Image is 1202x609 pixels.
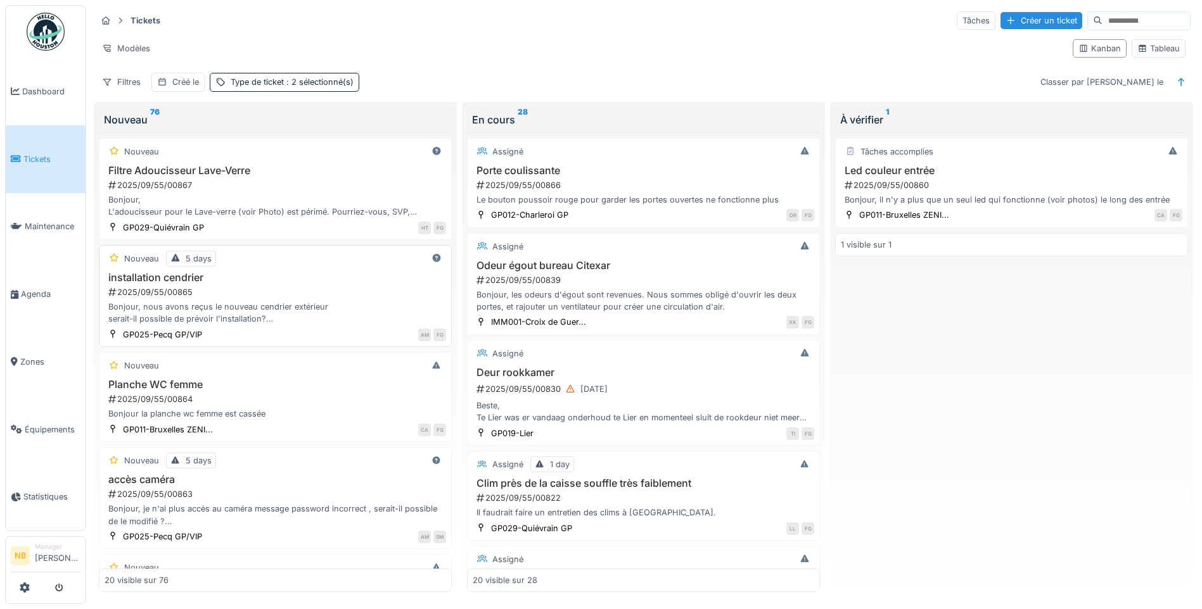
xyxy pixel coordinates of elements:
[473,367,814,379] h3: Deur rookkamer
[1170,209,1182,222] div: FG
[786,427,799,440] div: TI
[107,393,446,405] div: 2025/09/55/00864
[96,39,156,58] div: Modèles
[841,165,1182,177] h3: Led couleur entrée
[492,241,523,253] div: Assigné
[492,146,523,158] div: Assigné
[473,477,814,489] h3: Clim près de la caisse souffle très faiblement
[105,272,446,284] h3: installation cendrier
[1001,12,1082,29] div: Créer un ticket
[802,427,814,440] div: FG
[473,165,814,177] h3: Porte coulissante
[21,288,80,300] span: Agenda
[786,209,799,222] div: DR
[957,11,995,30] div: Tâches
[124,360,159,372] div: Nouveau
[1137,42,1180,54] div: Tableau
[107,488,446,500] div: 2025/09/55/00863
[491,427,534,439] div: GP019-Lier
[841,194,1182,206] div: Bonjour, il n'y a plus que un seul led qui fonctionne (voir photos) le long des entrée
[418,329,431,341] div: AM
[491,209,568,221] div: GP012-Charleroi GP
[23,153,80,165] span: Tickets
[492,553,523,565] div: Assigné
[35,542,80,551] div: Manager
[105,301,446,325] div: Bonjour, nous avons reçus le nouveau cendrier extérieur serait-il possible de prévoir l'installat...
[104,112,447,127] div: Nouveau
[433,222,446,234] div: FG
[802,522,814,535] div: FG
[1154,209,1167,222] div: CA
[473,506,814,518] div: Il faudrait faire un entretien des clims à [GEOGRAPHIC_DATA].
[859,209,949,221] div: GP011-Bruxelles ZENI...
[1035,73,1169,91] div: Classer par [PERSON_NAME] le
[124,253,159,265] div: Nouveau
[473,260,814,272] h3: Odeur égout bureau Citexar
[473,574,537,586] div: 20 visible sur 28
[433,531,446,543] div: SM
[186,455,212,467] div: 5 days
[105,574,169,586] div: 20 visible sur 76
[518,112,528,127] sup: 28
[492,458,523,470] div: Assigné
[150,112,160,127] sup: 76
[840,112,1183,127] div: À vérifier
[23,491,80,503] span: Statistiques
[124,562,159,574] div: Nouveau
[105,165,446,177] h3: Filtre Adoucisseur Lave-Verre
[284,77,354,87] span: : 2 sélectionné(s)
[472,112,815,127] div: En cours
[473,289,814,313] div: Bonjour, les odeurs d'égout sont revenues. Nous sommes obligé d'ouvrir les deux portes, et rajout...
[580,383,608,395] div: [DATE]
[11,546,30,565] li: NB
[22,85,80,97] span: Dashboard
[124,455,159,467] div: Nouveau
[105,379,446,391] h3: Planche WC femme
[25,424,80,436] span: Équipements
[475,274,814,286] div: 2025/09/55/00839
[105,474,446,486] h3: accès caméra
[492,348,523,360] div: Assigné
[123,329,202,341] div: GP025-Pecq GP/VIP
[25,220,80,232] span: Maintenance
[860,146,933,158] div: Tâches accomplies
[550,458,570,470] div: 1 day
[231,76,354,88] div: Type de ticket
[418,424,431,436] div: CA
[105,194,446,218] div: Bonjour, L'adoucisseur pour le Lave-verre (voir Photo) est périmé. Pourriez-vous, SVP, procéder à...
[6,328,86,396] a: Zones
[6,193,86,261] a: Maintenance
[6,260,86,328] a: Agenda
[473,399,814,424] div: Beste, Te Lier was er vandaag onderhoud te Lier en momenteel sluit de rookdeur niet meer van zelf.
[186,253,212,265] div: 5 days
[841,239,892,251] div: 1 visible sur 1
[491,316,586,328] div: IMM001-Croix de Guer...
[433,424,446,436] div: FG
[802,209,814,222] div: FG
[786,522,799,535] div: LL
[475,492,814,504] div: 2025/09/55/00822
[107,179,446,191] div: 2025/09/55/00867
[172,76,199,88] div: Créé le
[123,424,213,436] div: GP011-Bruxelles ZENI...
[6,396,86,463] a: Équipements
[11,542,80,572] a: NB Manager[PERSON_NAME]
[6,125,86,193] a: Tickets
[786,316,799,329] div: XK
[475,179,814,191] div: 2025/09/55/00866
[107,286,446,298] div: 2025/09/55/00865
[475,381,814,397] div: 2025/09/55/00830
[123,222,204,234] div: GP029-Quiévrain GP
[20,356,80,368] span: Zones
[491,522,572,534] div: GP029-Quiévrain GP
[96,73,146,91] div: Filtres
[105,503,446,527] div: Bonjour, je n'ai plus accès au caméra message password incorrect , serait-il possible de le modif...
[105,408,446,420] div: Bonjour la planche wc femme est cassée
[35,542,80,569] li: [PERSON_NAME]
[6,58,86,125] a: Dashboard
[418,222,431,234] div: HT
[802,316,814,329] div: FG
[433,329,446,341] div: FG
[123,531,202,543] div: GP025-Pecq GP/VIP
[418,531,431,543] div: AM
